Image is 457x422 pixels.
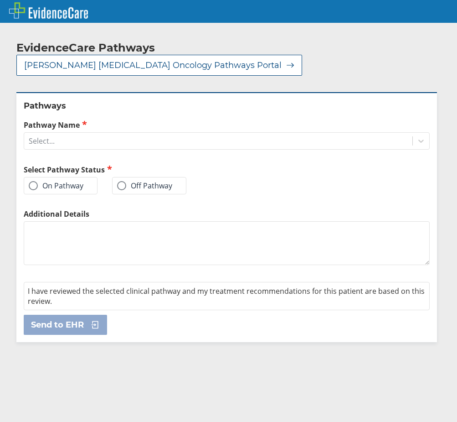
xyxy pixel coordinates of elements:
h2: EvidenceCare Pathways [16,41,155,55]
div: Select... [29,136,55,146]
span: Send to EHR [31,319,84,330]
span: I have reviewed the selected clinical pathway and my treatment recommendations for this patient a... [28,286,425,306]
span: [PERSON_NAME] [MEDICAL_DATA] Oncology Pathways Portal [24,60,282,71]
label: Off Pathway [117,181,172,190]
h2: Select Pathway Status [24,164,223,175]
label: Additional Details [24,209,430,219]
button: Send to EHR [24,315,107,335]
button: [PERSON_NAME] [MEDICAL_DATA] Oncology Pathways Portal [16,55,302,76]
h2: Pathways [24,100,430,111]
label: Pathway Name [24,120,430,130]
img: EvidenceCare [9,2,88,19]
label: On Pathway [29,181,83,190]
